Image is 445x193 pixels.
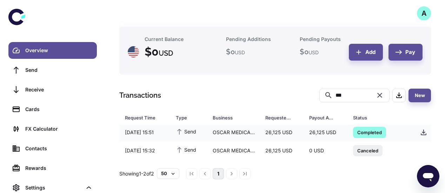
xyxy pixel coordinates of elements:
div: Receive [25,86,93,94]
h6: Pending Additions [226,35,271,43]
span: Completed [353,129,386,136]
span: Status [353,113,406,123]
div: Overview [25,47,93,54]
iframe: Button to launch messaging window [417,165,439,187]
span: Type [176,113,204,123]
div: 0 USD [304,144,347,157]
a: Rewards [8,160,97,177]
button: A [417,6,431,20]
div: Rewards [25,164,93,172]
div: Send [25,66,93,74]
span: USD [235,49,245,55]
a: Overview [8,42,97,59]
h6: Current Balance [145,35,184,43]
h4: $ 0 [145,43,173,60]
div: OSCAR MEDICARE PRIVATE LIMITED [207,126,260,139]
div: 26,125 USD [304,126,347,139]
span: Send [176,146,196,153]
span: Requested Amount [265,113,301,123]
button: page 1 [213,168,224,179]
div: Payout Amount [309,113,336,123]
nav: pagination navigation [185,168,252,179]
span: Payout Amount [309,113,345,123]
div: Cards [25,105,93,113]
a: Cards [8,101,97,118]
span: Send [176,127,196,135]
span: USD [308,49,319,55]
div: [DATE] 15:32 [119,144,170,157]
span: USD [159,49,173,57]
a: Receive [8,81,97,98]
div: Type [176,113,195,123]
div: Status [353,113,397,123]
div: FX Calculator [25,125,93,133]
div: [DATE] 15:51 [119,126,170,139]
div: 26,125 USD [260,126,304,139]
span: Request Time [125,113,167,123]
h5: $ 0 [300,47,319,57]
a: Send [8,62,97,78]
div: Settings [25,184,82,192]
h1: Transactions [119,90,161,101]
span: Canceled [353,147,383,154]
h6: Pending Payouts [300,35,341,43]
div: OSCAR MEDICARE PRIVATE LIMITED [207,144,260,157]
div: Request Time [125,113,158,123]
div: 26,125 USD [260,144,304,157]
div: Contacts [25,145,93,152]
button: Add [349,44,383,61]
h5: $ 0 [226,47,245,57]
button: 50 [157,168,179,179]
a: Contacts [8,140,97,157]
button: New [409,89,431,102]
div: Requested Amount [265,113,292,123]
button: Pay [388,44,423,61]
a: FX Calculator [8,120,97,137]
p: Showing 1-2 of 2 [119,170,154,178]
